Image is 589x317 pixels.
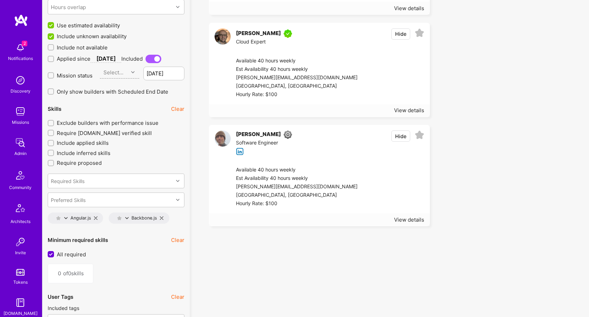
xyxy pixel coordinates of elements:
div: Community [9,184,32,191]
span: Include inferred skills [57,149,110,157]
i: icon ArrowDownBlack [64,216,68,220]
div: Cloud Expert [236,38,295,46]
div: Tokens [13,278,28,286]
i: icon EmptyStar [117,216,122,221]
span: Include unknown availability [57,33,127,40]
i: icon ArrowDownBlack [125,216,129,220]
div: View details [394,107,424,114]
i: icon EmptyStar [415,130,424,140]
div: Preferred Skills [51,196,86,203]
i: icon Chevron [131,70,135,74]
div: [PERSON_NAME][EMAIL_ADDRESS][DOMAIN_NAME] [236,183,358,191]
div: Angular.js [53,215,91,221]
div: Hourly Rate: $100 [236,90,358,99]
img: logo [14,14,28,27]
img: guide book [13,296,27,310]
div: [PERSON_NAME][EMAIL_ADDRESS][DOMAIN_NAME] [236,74,358,82]
div: User Tags [48,293,73,301]
div: Required Skills [51,177,84,184]
span: of 0 skills [63,270,88,277]
button: Hide [391,28,410,40]
div: Est Availability 40 hours weekly [236,65,358,74]
img: bell [13,41,27,55]
i: icon EmptyStar [415,28,424,38]
span: Mission status [57,72,93,79]
img: Community [12,167,29,184]
div: Backbone.js [114,215,157,221]
div: View details [394,216,424,223]
i: icon Chevron [176,198,180,202]
span: Require proposed [57,159,102,167]
button: Clear [171,293,184,301]
div: Available 40 hours weekly [236,57,358,65]
i: icon EmptyStar [56,216,61,221]
img: tokens [16,269,25,276]
div: Missions [12,119,29,126]
img: teamwork [13,104,27,119]
img: discovery [13,73,27,87]
div: [GEOGRAPHIC_DATA], [GEOGRAPHIC_DATA] [236,191,358,200]
div: Hourly Rate: $100 [236,200,358,208]
div: Hours overlap [51,4,86,11]
img: A.Teamer in Residence [284,29,292,38]
i: icon Chevron [176,5,180,9]
div: Notifications [8,55,33,62]
span: Included [121,55,143,62]
div: [GEOGRAPHIC_DATA], [GEOGRAPHIC_DATA] [236,82,358,90]
img: User Avatar [215,28,231,45]
div: Est Availability 40 hours weekly [236,174,358,183]
img: Limited Access [284,130,292,139]
span: 2 [22,41,27,46]
a: User Avatar [215,28,231,46]
div: [DOMAIN_NAME] [4,310,38,317]
span: Exclude builders with performance issue [57,119,158,127]
span: Require [DOMAIN_NAME] verified skill [57,129,152,137]
i: icon Close [94,216,97,220]
div: View details [394,5,424,12]
div: Select... [103,69,123,76]
img: admin teamwork [13,136,27,150]
button: Hide [391,130,410,142]
button: Clear [171,236,184,244]
div: Software Engineer [236,139,295,147]
i: icon linkedIn [236,148,244,156]
div: [PERSON_NAME] [236,130,281,139]
i: icon Close [160,216,163,220]
img: Architects [12,201,29,218]
div: Admin [14,150,27,157]
span: Include not available [57,44,108,51]
span: Include applied skills [57,139,109,147]
span: Only show builders with Scheduled End Date [57,88,168,95]
button: Clear [171,105,184,113]
div: Discovery [11,87,31,95]
div: Invite [15,249,26,256]
div: [PERSON_NAME] [236,29,281,38]
span: Applied since [57,55,90,62]
input: Latest start date... [143,67,184,80]
a: User Avatar [215,130,231,155]
i: icon Chevron [176,179,180,183]
span: Use estimated availability [57,22,120,29]
div: Available 40 hours weekly [236,166,358,174]
img: User Avatar [215,130,231,147]
label: Included tags [48,305,79,311]
img: Invite [13,235,27,249]
div: Architects [11,218,31,225]
div: Skills [48,105,61,113]
div: Minimum required skills [48,236,108,244]
span: All required [57,251,86,258]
